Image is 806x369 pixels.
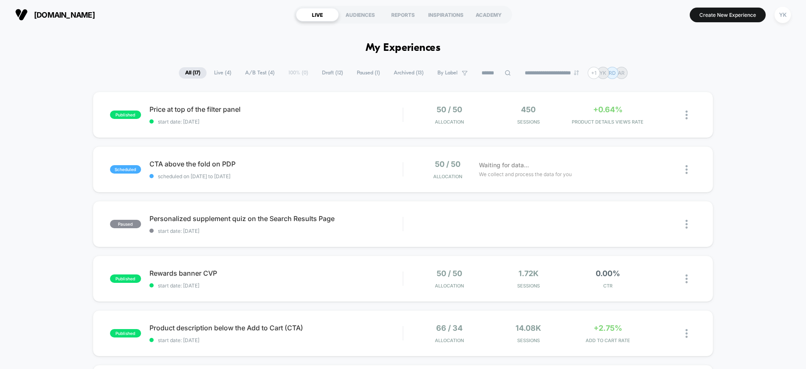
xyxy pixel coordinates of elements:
span: start date: [DATE] [149,337,403,343]
span: Paused ( 1 ) [351,67,386,79]
img: close [686,274,688,283]
span: scheduled [110,165,141,174]
span: [DOMAIN_NAME] [34,11,95,19]
button: YK [772,6,793,24]
span: Allocation [435,337,464,343]
span: 50 / 50 [435,160,461,169]
span: CTA above the fold on PDP [149,160,403,168]
span: Price at top of the filter panel [149,105,403,113]
span: published [110,274,141,283]
span: By Label [437,70,458,76]
span: 50 / 50 [437,105,462,114]
p: RD [609,70,616,76]
span: published [110,111,141,119]
span: CTR [570,283,645,289]
span: PRODUCT DETAILS VIEWS RATE [570,119,645,125]
div: INSPIRATIONS [424,8,467,21]
span: Live ( 4 ) [208,67,238,79]
span: scheduled on [DATE] to [DATE] [149,173,403,179]
button: Create New Experience [690,8,766,22]
img: close [686,220,688,229]
div: LIVE [296,8,339,21]
span: Personalized supplement quiz on the Search Results Page [149,214,403,223]
span: ADD TO CART RATE [570,337,645,343]
div: REPORTS [382,8,424,21]
span: Archived ( 13 ) [387,67,430,79]
img: close [686,111,688,119]
img: close [686,329,688,338]
button: [DOMAIN_NAME] [13,8,97,21]
p: AR [618,70,625,76]
span: Allocation [435,119,464,125]
span: 1.72k [518,269,539,278]
img: Visually logo [15,8,28,21]
div: YK [775,7,791,23]
span: start date: [DATE] [149,228,403,234]
div: AUDIENCES [339,8,382,21]
span: 0.00% [596,269,620,278]
span: All ( 17 ) [179,67,207,79]
span: Draft ( 12 ) [316,67,349,79]
span: +2.75% [594,324,622,332]
span: +0.64% [593,105,623,114]
span: Waiting for data... [479,161,529,170]
span: Sessions [491,283,566,289]
img: close [686,165,688,174]
p: YK [599,70,606,76]
span: start date: [DATE] [149,119,403,125]
span: 450 [521,105,536,114]
span: paused [110,220,141,228]
span: published [110,329,141,337]
span: Sessions [491,119,566,125]
span: Allocation [435,283,464,289]
span: Sessions [491,337,566,343]
span: A/B Test ( 4 ) [239,67,281,79]
span: 50 / 50 [437,269,462,278]
span: 14.08k [516,324,541,332]
span: start date: [DATE] [149,282,403,289]
h1: My Experiences [366,42,441,54]
span: Rewards banner CVP [149,269,403,277]
div: + 1 [588,67,600,79]
img: end [574,70,579,75]
span: 66 / 34 [436,324,463,332]
span: Allocation [433,174,462,179]
div: ACADEMY [467,8,510,21]
span: Product description below the Add to Cart (CTA) [149,324,403,332]
span: We collect and process the data for you [479,170,572,178]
